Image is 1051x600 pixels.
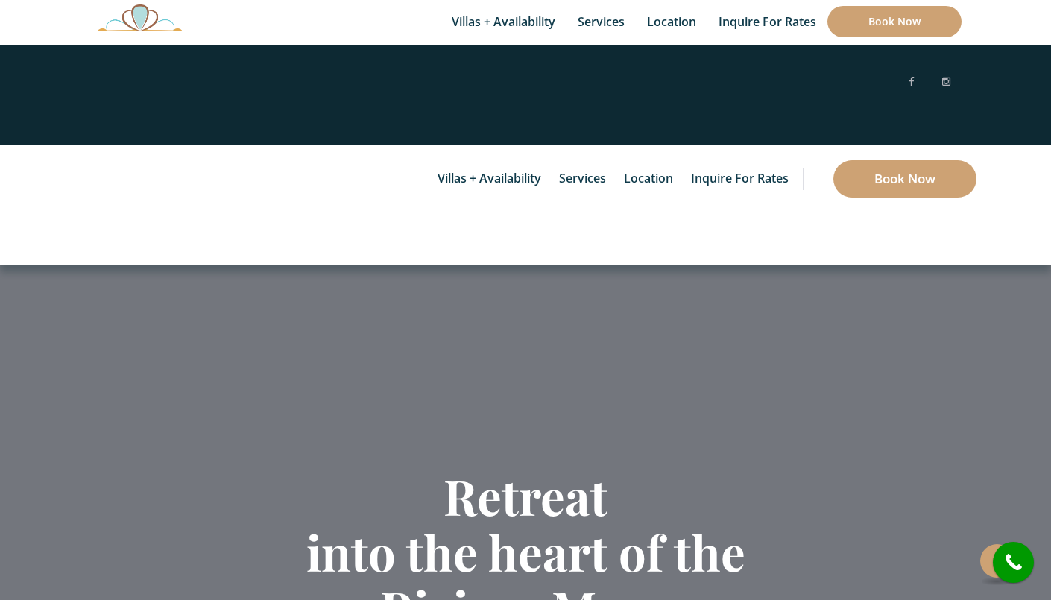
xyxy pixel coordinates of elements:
img: Awesome Logo [37,149,108,261]
a: Services [552,145,613,212]
a: Book Now [827,6,962,37]
i: call [997,546,1030,579]
img: svg%3E [965,27,976,139]
a: Location [616,145,681,212]
a: call [993,542,1034,583]
a: Villas + Availability [430,145,549,212]
a: Inquire for Rates [684,145,796,212]
a: Book Now [833,160,976,198]
img: Awesome Logo [89,4,191,31]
